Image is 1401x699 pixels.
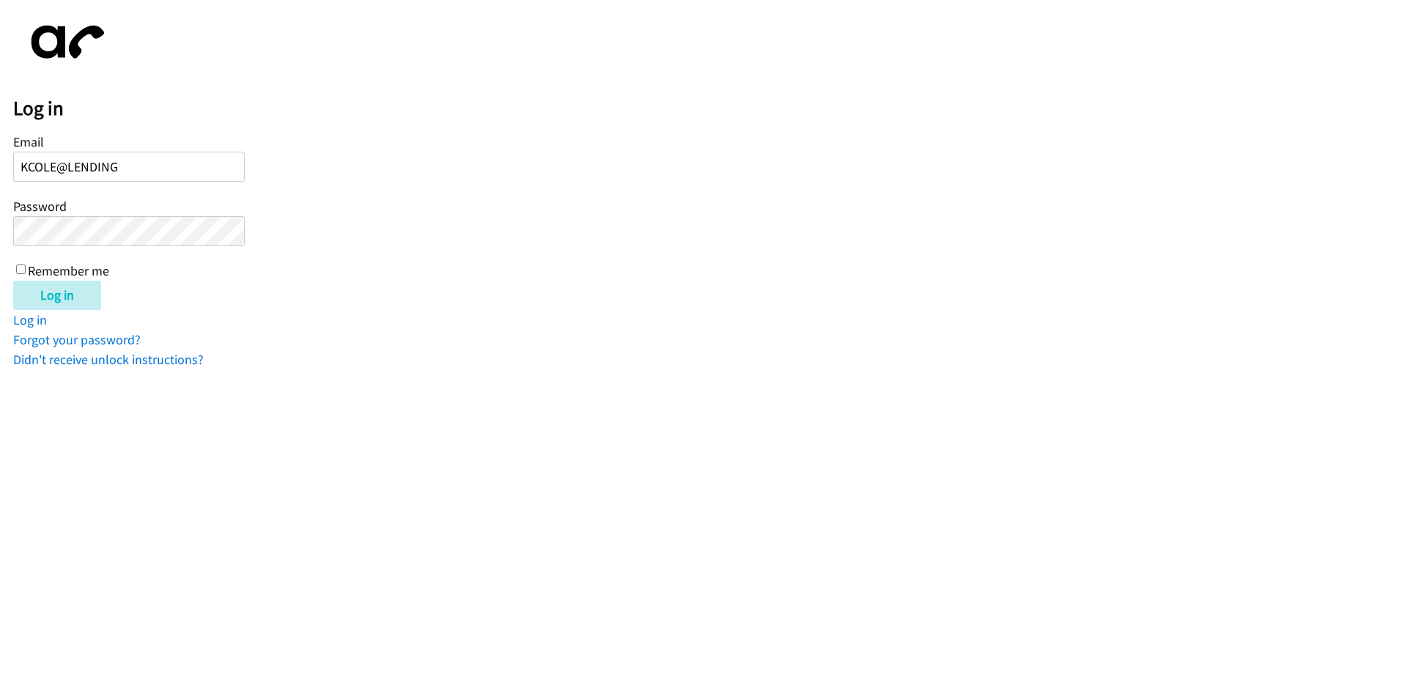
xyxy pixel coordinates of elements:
label: Remember me [28,262,109,279]
label: Email [13,133,44,150]
a: Forgot your password? [13,331,141,348]
input: Log in [13,281,101,310]
a: Didn't receive unlock instructions? [13,351,204,368]
img: aphone-8a226864a2ddd6a5e75d1ebefc011f4aa8f32683c2d82f3fb0802fe031f96514.svg [13,13,116,71]
h2: Log in [13,96,1401,121]
label: Password [13,198,67,215]
a: Log in [13,311,47,328]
